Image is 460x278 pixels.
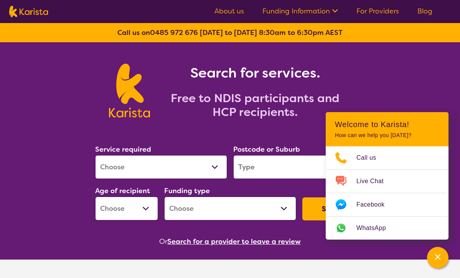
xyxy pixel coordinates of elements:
h1: Search for services. [159,64,351,82]
img: Karista logo [9,6,48,17]
input: Type [233,155,365,179]
span: Or [159,236,167,247]
button: Search for a provider to leave a review [167,236,301,247]
label: Service required [95,145,151,154]
h2: Welcome to Karista! [335,120,439,129]
a: Funding Information [262,7,338,16]
a: About us [214,7,244,16]
span: Facebook [356,199,394,210]
label: Postcode or Suburb [233,145,300,154]
a: Web link opens in a new tab. [326,217,448,240]
p: How can we help you [DATE]? [335,132,439,139]
button: Channel Menu [427,247,448,268]
span: Call us [356,152,386,164]
ul: Choose channel [326,146,448,240]
div: Channel Menu [326,112,448,240]
span: Live Chat [356,175,393,187]
label: Funding type [164,186,210,195]
span: WhatsApp [356,222,395,234]
label: Age of recipient [95,186,150,195]
img: Karista logo [109,64,150,117]
a: For Providers [356,7,399,16]
a: 0485 972 676 [150,28,198,37]
button: Search [302,197,365,220]
h2: Free to NDIS participants and HCP recipients. [159,91,351,119]
a: Blog [417,7,432,16]
b: Call us on [DATE] to [DATE] 8:30am to 6:30pm AEST [117,28,343,37]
